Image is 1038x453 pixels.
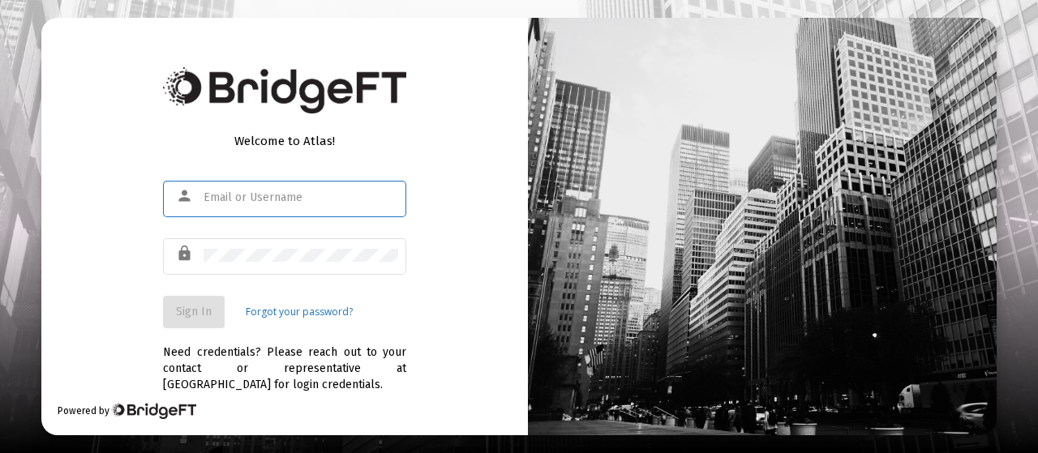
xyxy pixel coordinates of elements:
[58,403,196,419] div: Powered by
[176,305,212,318] span: Sign In
[163,67,406,113] img: Bridge Financial Technology Logo
[163,328,406,393] div: Need credentials? Please reach out to your contact or representative at [GEOGRAPHIC_DATA] for log...
[163,296,225,328] button: Sign In
[204,191,398,204] input: Email or Username
[176,186,195,206] mat-icon: person
[176,244,195,263] mat-icon: lock
[163,133,406,149] div: Welcome to Atlas!
[111,403,196,419] img: Bridge Financial Technology Logo
[246,304,353,320] a: Forgot your password?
